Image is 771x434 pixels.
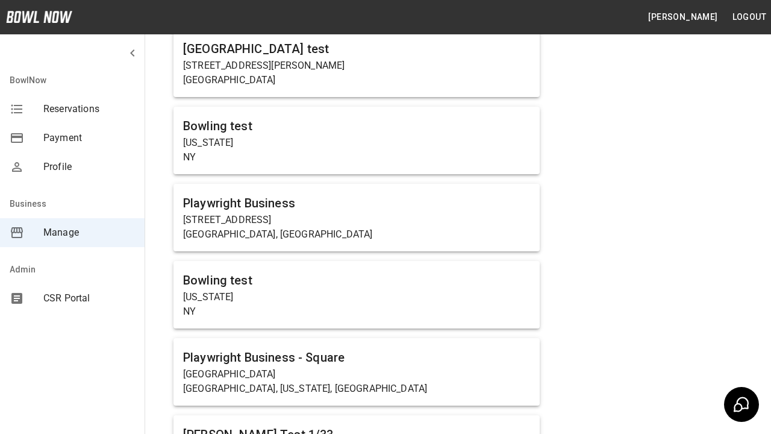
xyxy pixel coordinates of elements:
[183,227,530,242] p: [GEOGRAPHIC_DATA], [GEOGRAPHIC_DATA]
[183,39,530,58] h6: [GEOGRAPHIC_DATA] test
[183,348,530,367] h6: Playwright Business - Square
[183,116,530,136] h6: Bowling test
[43,225,135,240] span: Manage
[43,131,135,145] span: Payment
[183,271,530,290] h6: Bowling test
[43,102,135,116] span: Reservations
[183,382,530,396] p: [GEOGRAPHIC_DATA], [US_STATE], [GEOGRAPHIC_DATA]
[183,73,530,87] p: [GEOGRAPHIC_DATA]
[43,291,135,306] span: CSR Portal
[183,193,530,213] h6: Playwright Business
[183,58,530,73] p: [STREET_ADDRESS][PERSON_NAME]
[183,136,530,150] p: [US_STATE]
[643,6,722,28] button: [PERSON_NAME]
[183,150,530,165] p: NY
[183,213,530,227] p: [STREET_ADDRESS]
[6,11,72,23] img: logo
[728,6,771,28] button: Logout
[183,304,530,319] p: NY
[183,290,530,304] p: [US_STATE]
[43,160,135,174] span: Profile
[183,367,530,382] p: [GEOGRAPHIC_DATA]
